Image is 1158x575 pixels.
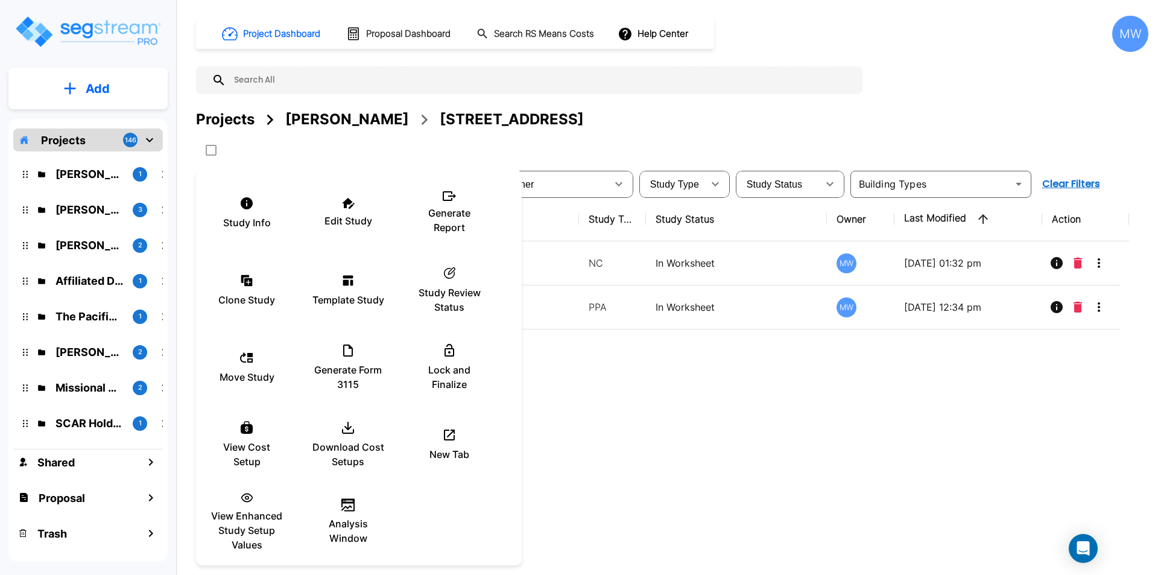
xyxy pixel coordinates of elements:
p: Edit Study [324,214,372,228]
p: Study Review Status [413,285,486,314]
p: View Enhanced Study Setup Values [210,509,283,552]
div: Open Intercom Messenger [1069,534,1098,563]
p: Generate Report [413,206,486,235]
p: Clone Study [218,293,275,307]
p: Lock and Finalize [413,363,486,392]
p: Download Cost Setups [312,440,384,469]
p: Analysis Window [312,516,384,545]
p: Template Study [312,293,384,307]
p: Study Info [223,215,271,230]
p: Move Study [220,370,274,384]
p: View Cost Setup [210,440,283,469]
p: Generate Form 3115 [312,363,384,392]
p: New Tab [429,447,469,462]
